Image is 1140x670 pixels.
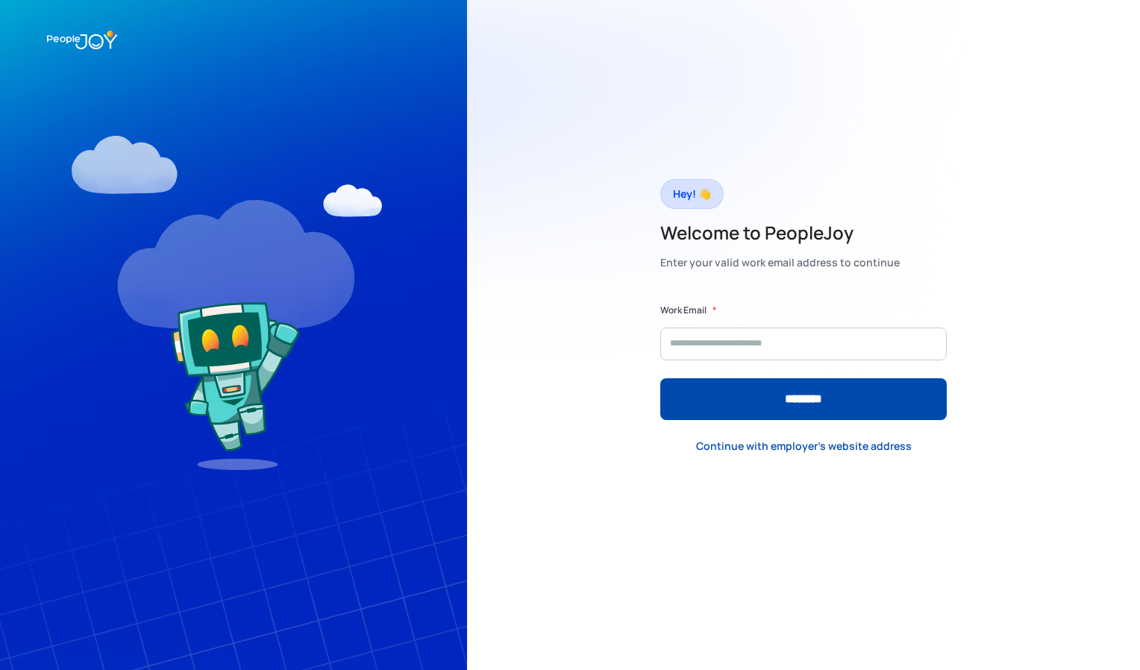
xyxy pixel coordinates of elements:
label: Work Email [660,303,707,318]
div: Enter your valid work email address to continue [660,252,900,273]
form: Form [660,303,947,420]
div: Continue with employer's website address [696,439,912,454]
h2: Welcome to PeopleJoy [660,221,900,245]
div: Hey! 👋 [673,184,711,204]
a: Continue with employer's website address [684,431,924,462]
